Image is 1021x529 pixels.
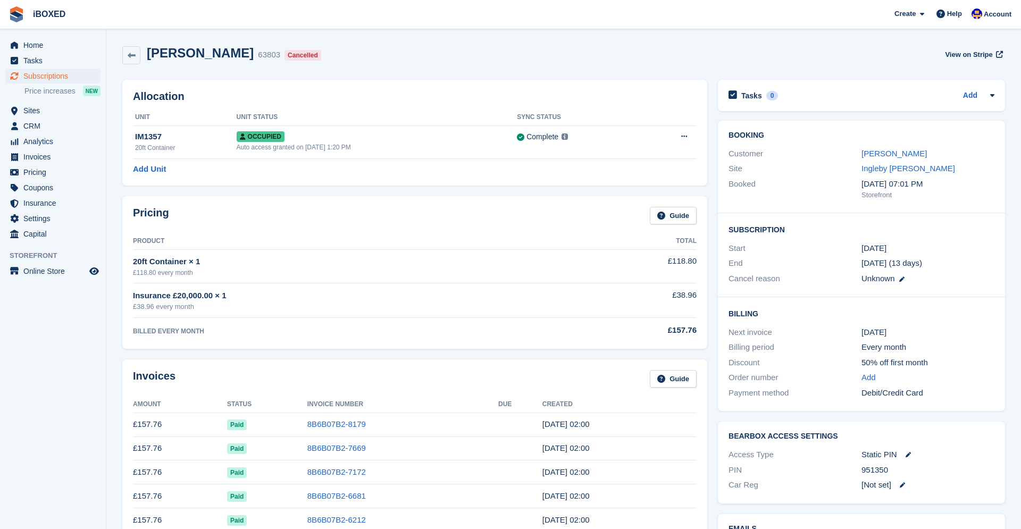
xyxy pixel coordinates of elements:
[284,50,321,61] div: Cancelled
[227,396,307,413] th: Status
[5,196,101,211] a: menu
[227,491,247,502] span: Paid
[861,258,922,267] span: [DATE] (13 days)
[542,491,590,500] time: 2025-05-14 01:00:15 UTC
[861,372,876,384] a: Add
[542,515,590,524] time: 2025-04-14 01:00:25 UTC
[5,103,101,118] a: menu
[133,290,564,302] div: Insurance £20,000.00 × 1
[23,69,87,83] span: Subscriptions
[133,233,564,250] th: Product
[564,249,697,283] td: £118.80
[562,133,568,140] img: icon-info-grey-7440780725fd019a000dd9b08b2336e03edf1995a4989e88bcd33f0948082b44.svg
[861,242,886,255] time: 2024-12-14 01:00:00 UTC
[861,357,994,369] div: 50% off first month
[227,467,247,478] span: Paid
[729,372,861,384] div: Order number
[23,196,87,211] span: Insurance
[564,283,697,318] td: £38.96
[133,370,175,388] h2: Invoices
[894,9,916,19] span: Create
[729,131,994,140] h2: Booking
[133,163,166,175] a: Add Unit
[729,242,861,255] div: Start
[729,224,994,234] h2: Subscription
[5,211,101,226] a: menu
[729,257,861,270] div: End
[564,324,697,337] div: £157.76
[766,91,779,100] div: 0
[88,265,101,278] a: Preview store
[729,148,861,160] div: Customer
[729,357,861,369] div: Discount
[237,142,517,152] div: Auto access granted on [DATE] 1:20 PM
[23,149,87,164] span: Invoices
[23,53,87,68] span: Tasks
[945,49,992,60] span: View on Stripe
[861,178,994,190] div: [DATE] 07:01 PM
[307,515,366,524] a: 8B6B07B2-6212
[729,341,861,354] div: Billing period
[729,479,861,491] div: Car Reg
[963,90,977,102] a: Add
[542,467,590,476] time: 2025-06-14 01:00:10 UTC
[5,180,101,195] a: menu
[972,9,982,19] img: Noor Rashid
[9,6,24,22] img: stora-icon-8386f47178a22dfd0bd8f6a31ec36ba5ce8667c1dd55bd0f319d3a0aa187defe.svg
[133,396,227,413] th: Amount
[135,131,237,143] div: IM1357
[307,396,498,413] th: Invoice Number
[542,396,697,413] th: Created
[5,53,101,68] a: menu
[133,413,227,436] td: £157.76
[498,396,542,413] th: Due
[542,419,590,429] time: 2025-08-14 01:00:19 UTC
[729,464,861,476] div: PIN
[23,134,87,149] span: Analytics
[258,49,280,61] div: 63803
[307,491,366,500] a: 8B6B07B2-6681
[729,326,861,339] div: Next invoice
[861,326,994,339] div: [DATE]
[23,103,87,118] span: Sites
[133,484,227,508] td: £157.76
[227,443,247,454] span: Paid
[861,387,994,399] div: Debit/Credit Card
[5,165,101,180] a: menu
[861,449,994,461] div: Static PIN
[5,38,101,53] a: menu
[650,370,697,388] a: Guide
[24,85,101,97] a: Price increases NEW
[5,69,101,83] a: menu
[5,264,101,279] a: menu
[133,301,564,312] div: £38.96 every month
[133,109,237,126] th: Unit
[133,256,564,268] div: 20ft Container × 1
[307,443,366,452] a: 8B6B07B2-7669
[861,464,994,476] div: 951350
[23,264,87,279] span: Online Store
[861,190,994,200] div: Storefront
[729,387,861,399] div: Payment method
[133,460,227,484] td: £157.76
[23,226,87,241] span: Capital
[741,91,762,100] h2: Tasks
[729,273,861,285] div: Cancel reason
[133,436,227,460] td: £157.76
[729,308,994,318] h2: Billing
[542,443,590,452] time: 2025-07-14 01:00:14 UTC
[23,38,87,53] span: Home
[307,467,366,476] a: 8B6B07B2-7172
[984,9,1011,20] span: Account
[861,274,895,283] span: Unknown
[133,268,564,278] div: £118.80 every month
[133,90,697,103] h2: Allocation
[307,419,366,429] a: 8B6B07B2-8179
[526,131,558,142] div: Complete
[23,211,87,226] span: Settings
[237,131,284,142] span: Occupied
[133,207,169,224] h2: Pricing
[861,479,994,491] div: [Not set]
[29,5,70,23] a: iBOXED
[10,250,106,261] span: Storefront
